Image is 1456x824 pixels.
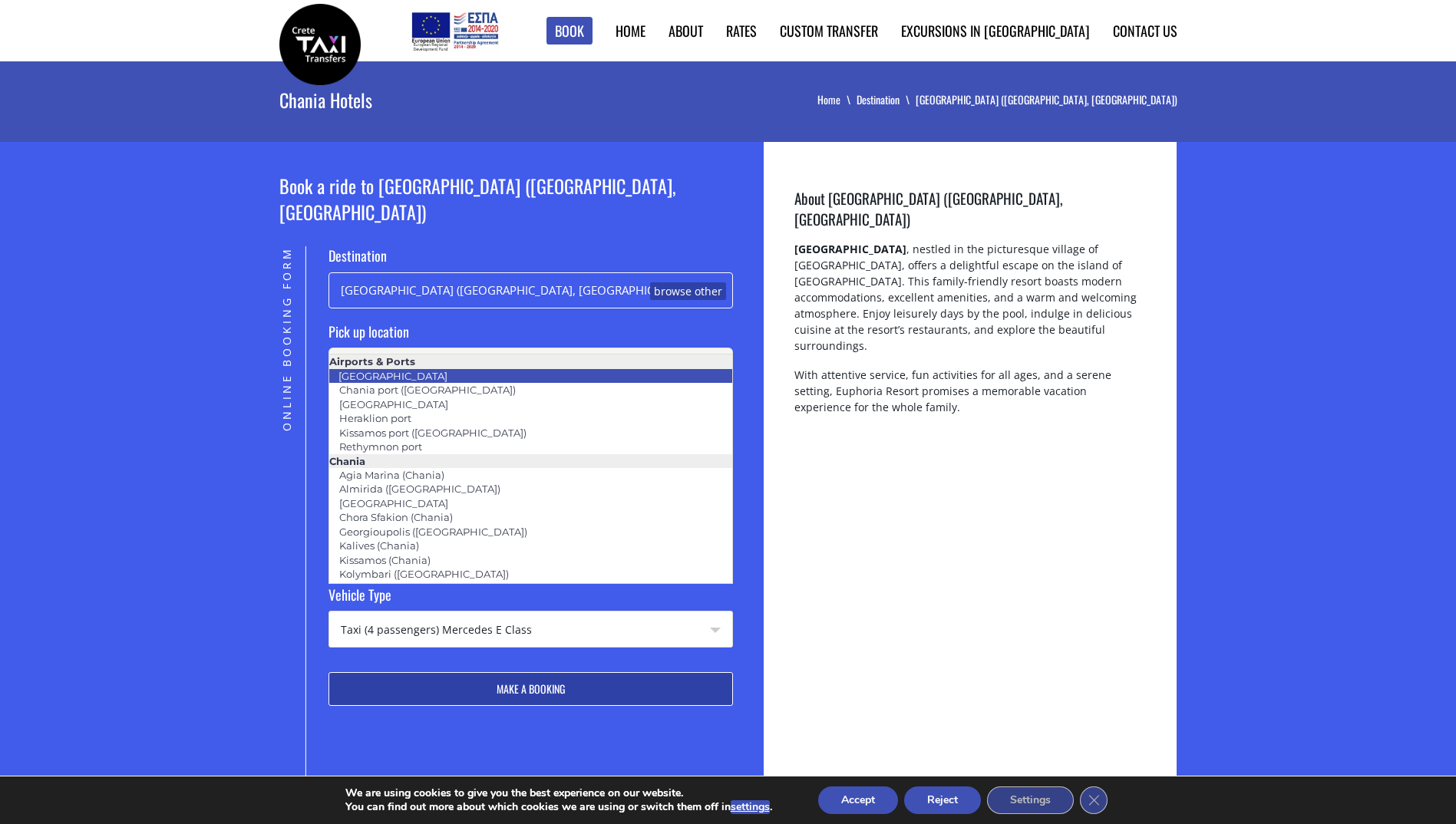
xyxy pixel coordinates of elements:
label: Vehicle Type [329,585,733,611]
strong: [GEOGRAPHIC_DATA] [794,242,906,256]
a: Crete Taxi Transfers | Euphoria Resort (Kolymbari, Chania) | Crete Taxi Transfers [279,35,361,51]
a: browse other [650,282,726,301]
button: Close GDPR Cookie Banner [1080,786,1108,814]
a: Custom Transfer [780,21,878,41]
a: Kissamos port ([GEOGRAPHIC_DATA]) [329,422,537,443]
button: Accept [818,786,898,814]
p: You can find out more about which cookies we are using or switch them off in . [345,800,772,814]
input: Select pickup location [329,348,733,380]
img: e-bannersEUERDF180X90.jpg [409,8,500,54]
a: About [669,21,703,41]
li: Chania [329,454,732,468]
a: Rates [726,21,757,41]
a: Georgioupolis ([GEOGRAPHIC_DATA]) [329,521,537,542]
a: Rethymnon port [329,436,432,457]
p: , nestled in the picturesque village of [GEOGRAPHIC_DATA], offers a delightful escape on the isla... [794,241,1146,367]
a: Almirida ([GEOGRAPHIC_DATA]) [329,478,510,499]
p: With attentive service, fun activities for all ages, and a serene setting, Euphoria Resort promis... [794,367,1146,428]
a: Home [817,91,857,107]
button: settings [731,800,770,814]
a: [GEOGRAPHIC_DATA] [329,493,458,514]
a: Excursions in [GEOGRAPHIC_DATA] [901,21,1090,41]
a: Show All Items [707,348,732,380]
a: Kissamos (Chania) [329,549,441,571]
a: Chania port ([GEOGRAPHIC_DATA]) [329,379,526,400]
a: Contact us [1113,21,1177,41]
li: Airports & Ports [329,354,732,368]
a: [GEOGRAPHIC_DATA] [329,365,457,387]
div: [GEOGRAPHIC_DATA] ([GEOGRAPHIC_DATA], [GEOGRAPHIC_DATA]) [329,272,733,308]
h3: About [GEOGRAPHIC_DATA] ([GEOGRAPHIC_DATA], [GEOGRAPHIC_DATA]) [794,188,1146,241]
label: Destination [329,246,733,272]
a: Heraklion port [329,407,421,429]
button: Settings [987,786,1074,814]
a: Destination [857,91,916,107]
h2: Book a ride to [GEOGRAPHIC_DATA] ([GEOGRAPHIC_DATA], [GEOGRAPHIC_DATA]) [279,173,734,246]
li: [GEOGRAPHIC_DATA] ([GEOGRAPHIC_DATA], [GEOGRAPHIC_DATA]) [916,92,1177,107]
button: Make a booking [329,672,733,706]
img: Crete Taxi Transfers | Euphoria Resort (Kolymbari, Chania) | Crete Taxi Transfers [279,4,361,85]
a: Book [546,17,593,45]
a: Kalives (Chania) [329,535,429,556]
a: [GEOGRAPHIC_DATA] [329,394,458,415]
button: Reject [904,786,981,814]
a: Chora Sfakion (Chania) [329,506,463,528]
a: Kolymbari ([GEOGRAPHIC_DATA]) [329,563,519,585]
h1: Chania Hotels [279,61,464,138]
a: Home [616,21,645,41]
a: Agia Marina (Chania) [329,464,454,486]
label: Pick up location [329,322,733,348]
p: We are using cookies to give you the best experience on our website. [345,786,772,800]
